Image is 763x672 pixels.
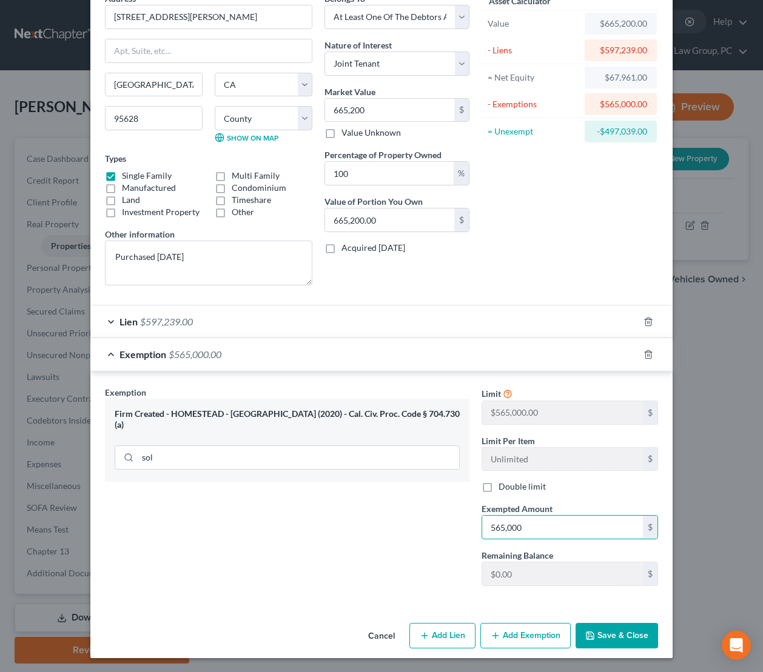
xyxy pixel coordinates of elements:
[594,98,647,110] div: $565,000.00
[232,206,254,218] label: Other
[232,182,286,194] label: Condominium
[232,194,271,206] label: Timeshare
[106,73,202,96] input: Enter city...
[454,208,469,231] div: $
[122,194,140,206] label: Land
[358,624,405,648] button: Cancel
[140,316,193,327] span: $597,239.00
[482,434,535,447] label: Limit Per Item
[324,39,392,52] label: Nature of Interest
[643,448,657,471] div: $
[594,125,647,138] div: -$497,039.00
[480,623,571,648] button: Add Exemption
[325,99,454,122] input: 0.00
[324,195,423,208] label: Value of Portion You Own
[482,549,553,562] label: Remaining Balance
[722,631,751,660] div: Open Intercom Messenger
[138,446,459,469] input: Search exemption rules...
[115,408,460,431] div: Firm Created - HOMESTEAD - [GEOGRAPHIC_DATA] (2020) - Cal. Civ. Proc. Code § 704.730 (a)
[454,162,469,185] div: %
[106,5,312,28] input: Enter address...
[341,127,401,139] label: Value Unknown
[482,448,643,471] input: --
[106,39,312,62] input: Apt, Suite, etc...
[105,152,126,165] label: Types
[482,516,643,539] input: 0.00
[325,208,454,231] input: 0.00
[105,106,203,130] input: Enter zip...
[232,170,280,182] label: Multi Family
[488,72,579,84] div: = Net Equity
[324,148,442,161] label: Percentage of Property Owned
[341,242,405,254] label: Acquired [DATE]
[488,44,579,56] div: - Liens
[594,44,647,56] div: $597,239.00
[594,72,647,84] div: $67,961.00
[105,228,175,241] label: Other information
[482,401,643,424] input: --
[119,348,166,360] span: Exemption
[325,162,454,185] input: 0.00
[122,182,176,194] label: Manufactured
[454,99,469,122] div: $
[594,18,647,30] div: $665,200.00
[643,401,657,424] div: $
[324,85,375,98] label: Market Value
[122,170,172,182] label: Single Family
[122,206,200,218] label: Investment Property
[499,481,546,493] label: Double limit
[105,387,146,398] span: Exemption
[482,504,553,514] span: Exempted Amount
[482,562,643,585] input: --
[169,348,221,360] span: $565,000.00
[488,98,579,110] div: - Exemptions
[488,18,579,30] div: Value
[119,316,138,327] span: Lien
[643,562,657,585] div: $
[215,133,278,142] a: Show on Map
[576,623,658,648] button: Save & Close
[643,516,657,539] div: $
[488,125,579,138] div: = Unexempt
[409,623,476,648] button: Add Lien
[482,388,501,399] span: Limit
